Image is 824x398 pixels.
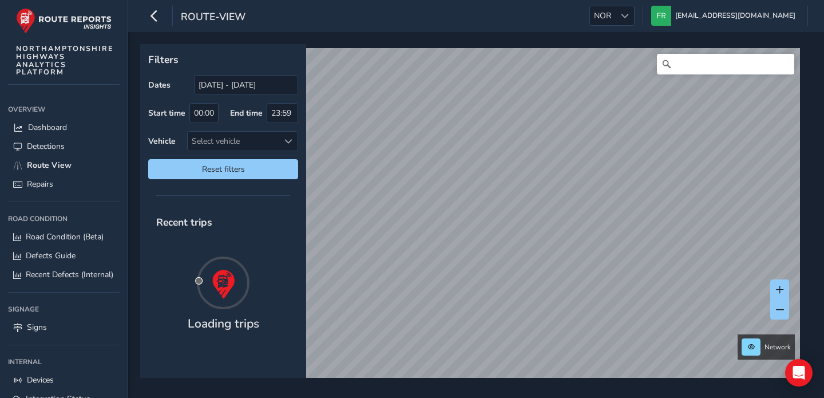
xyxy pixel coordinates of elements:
a: Dashboard [8,118,120,137]
span: NOR [590,6,615,25]
a: Detections [8,137,120,156]
div: Open Intercom Messenger [785,359,813,387]
input: Search [657,54,794,74]
h4: Loading trips [188,317,259,331]
div: Signage [8,301,120,318]
button: [EMAIL_ADDRESS][DOMAIN_NAME] [651,6,799,26]
div: Road Condition [8,210,120,227]
label: Dates [148,80,171,90]
div: Select vehicle [188,132,279,151]
a: Recent Defects (Internal) [8,265,120,284]
label: Start time [148,108,185,119]
div: Internal [8,353,120,371]
span: Reset filters [157,164,290,175]
span: Defects Guide [26,250,76,261]
label: End time [230,108,263,119]
a: Road Condition (Beta) [8,227,120,246]
a: Devices [8,371,120,389]
span: Recent Defects (Internal) [26,269,113,280]
img: rr logo [16,8,112,34]
span: Dashboard [28,122,67,133]
label: Vehicle [148,136,176,147]
a: Defects Guide [8,246,120,265]
img: diamond-layout [651,6,671,26]
button: Reset filters [148,159,298,179]
a: Repairs [8,175,120,194]
span: Route View [27,160,72,171]
span: Devices [27,375,54,385]
a: Route View [8,156,120,175]
span: Signs [27,322,47,333]
span: Detections [27,141,65,152]
span: Network [764,342,791,352]
canvas: Map [144,48,800,391]
span: route-view [181,10,245,26]
span: NORTHAMPTONSHIRE HIGHWAYS ANALYTICS PLATFORM [16,45,114,76]
a: Signs [8,318,120,337]
span: [EMAIL_ADDRESS][DOMAIN_NAME] [675,6,795,26]
div: Overview [8,101,120,118]
p: Filters [148,52,298,67]
span: Road Condition (Beta) [26,231,104,242]
span: Recent trips [148,207,220,237]
span: Repairs [27,179,53,190]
